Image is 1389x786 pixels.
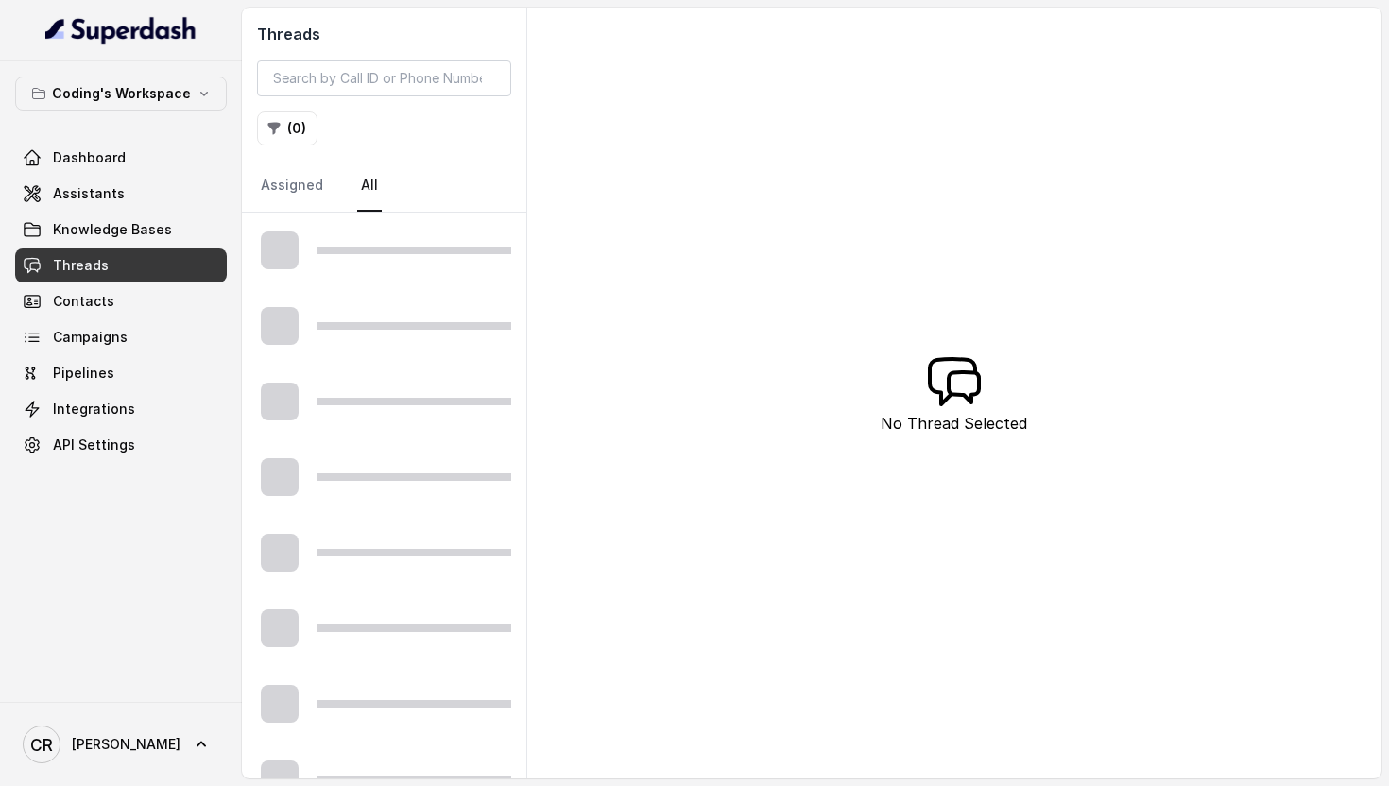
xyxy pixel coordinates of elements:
button: Coding's Workspace [15,77,227,111]
nav: Tabs [257,161,511,212]
a: Assistants [15,177,227,211]
input: Search by Call ID or Phone Number [257,60,511,96]
span: Assistants [53,184,125,203]
a: Assigned [257,161,327,212]
a: Campaigns [15,320,227,354]
span: Campaigns [53,328,128,347]
p: Coding's Workspace [52,82,191,105]
a: Threads [15,248,227,282]
a: Knowledge Bases [15,213,227,247]
img: light.svg [45,15,197,45]
a: Contacts [15,284,227,318]
span: API Settings [53,436,135,454]
span: Threads [53,256,109,275]
h2: Threads [257,23,511,45]
span: Pipelines [53,364,114,383]
a: All [357,161,382,212]
a: Pipelines [15,356,227,390]
p: No Thread Selected [881,412,1027,435]
button: (0) [257,111,317,145]
span: [PERSON_NAME] [72,735,180,754]
span: Knowledge Bases [53,220,172,239]
a: Integrations [15,392,227,426]
a: Dashboard [15,141,227,175]
span: Dashboard [53,148,126,167]
span: Contacts [53,292,114,311]
span: Integrations [53,400,135,419]
text: CR [30,735,53,755]
a: API Settings [15,428,227,462]
a: [PERSON_NAME] [15,718,227,771]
